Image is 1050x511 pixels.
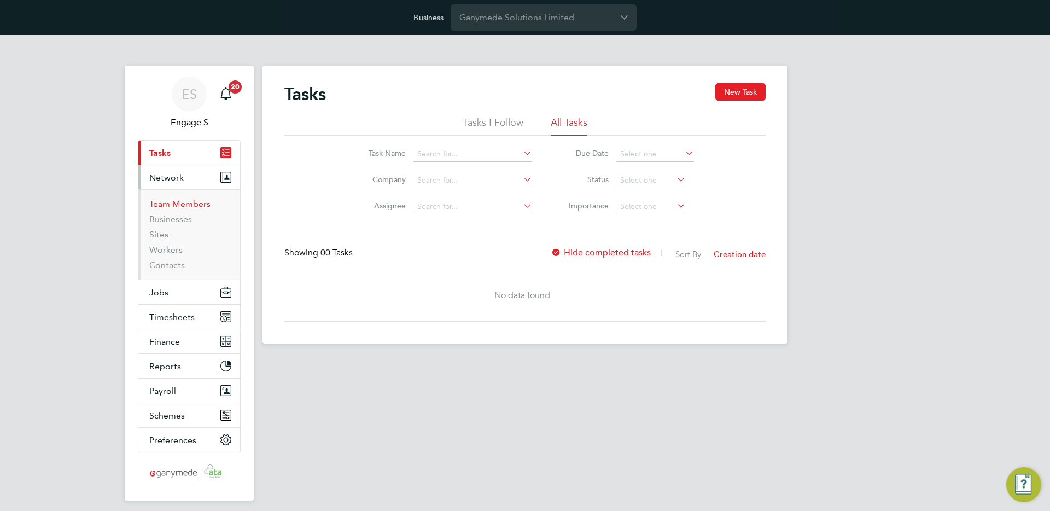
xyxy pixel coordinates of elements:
input: Select one [616,199,686,214]
button: Network [138,165,240,189]
button: Timesheets [138,305,240,329]
span: ES [182,87,197,101]
a: Tasks [138,141,240,165]
label: Status [559,175,609,184]
button: New Task [715,83,766,101]
a: Sites [149,229,168,240]
a: Contacts [149,260,185,270]
label: Importance [559,201,609,211]
button: Schemes [138,403,240,427]
a: 20 [215,77,237,112]
input: Select one [616,147,694,162]
input: Search for... [413,173,532,188]
input: Search for... [413,147,532,162]
span: Payroll [149,386,176,396]
div: Network [138,189,240,280]
li: Tasks I Follow [463,116,523,136]
nav: Main navigation [125,66,254,501]
span: Finance [149,336,180,347]
a: ESEngage S [138,77,241,129]
a: Go to home page [138,463,241,481]
span: Tasks [149,148,171,158]
label: Company [357,175,406,184]
input: Select one [616,173,686,188]
li: All Tasks [551,116,587,136]
label: Sort By [675,249,701,259]
a: Workers [149,245,183,255]
button: Finance [138,329,240,353]
span: Preferences [149,435,196,445]
a: Businesses [149,214,192,224]
button: Engage Resource Center [1006,467,1041,502]
span: 00 Tasks [320,247,353,258]
img: ganymedesolutions-logo-retina.png [147,463,232,481]
span: Timesheets [149,312,195,322]
button: Preferences [138,428,240,452]
span: Reports [149,361,181,371]
button: Jobs [138,280,240,304]
span: Schemes [149,410,185,421]
label: Hide completed tasks [551,247,651,258]
span: Engage S [138,116,241,129]
a: Team Members [149,199,211,209]
div: Showing [284,247,355,259]
span: Network [149,172,184,183]
div: No data found [284,290,760,301]
label: Business [413,13,444,22]
label: Assignee [357,201,406,211]
label: Due Date [559,148,609,158]
label: Task Name [357,148,406,158]
button: Reports [138,354,240,378]
span: Creation date [714,249,766,259]
input: Search for... [413,199,532,214]
span: Jobs [149,287,168,298]
h2: Tasks [284,83,326,105]
span: 20 [229,80,242,94]
button: Payroll [138,379,240,403]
